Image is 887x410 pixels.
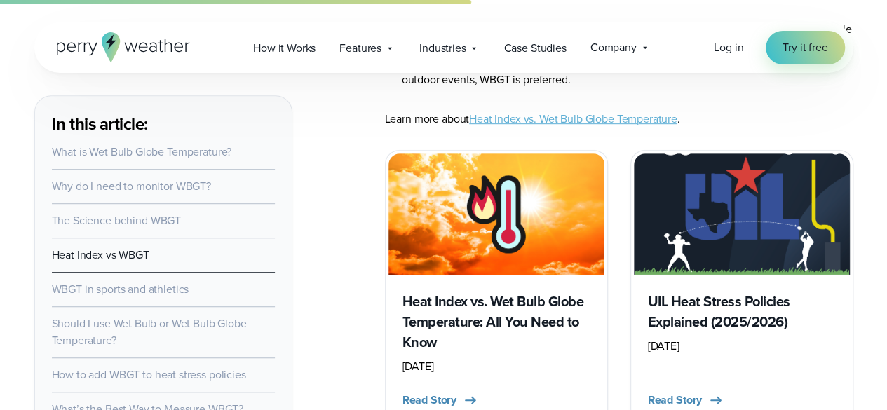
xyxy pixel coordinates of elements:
span: How it Works [253,40,316,57]
h3: UIL Heat Stress Policies Explained (2025/2026) [648,292,836,332]
div: [DATE] [402,358,590,375]
a: Heat Index vs WBGT [52,247,149,263]
span: Read Story [402,392,456,409]
span: Company [590,39,637,56]
a: Heat Index vs. Wet Bulb Globe Temperature [469,111,677,127]
button: Read Story [648,392,724,409]
span: Features [339,40,381,57]
a: WBGT in sports and athletics [52,281,189,297]
h3: Heat Index vs. Wet Bulb Globe Temperature: All You Need to Know [402,292,590,353]
span: Log in [714,39,743,55]
a: Why do I need to monitor WBGT? [52,178,211,194]
a: How to add WBGT to heat stress policies [52,367,246,383]
a: Case Studies [492,34,578,62]
img: UIL Heat Stress & WBGT Recommendations [634,153,850,275]
h3: In this article: [52,113,275,135]
div: [DATE] [648,338,836,355]
li: For general heat stress and public weather forecasts, the Heat Index might be more applicable bec... [402,21,853,55]
span: Industries [419,40,466,57]
a: Should I use Wet Bulb or Wet Bulb Globe Temperature? [52,315,247,348]
span: Case Studies [503,40,566,57]
span: Try it free [783,39,827,56]
img: Heat Index vs Wet bulb globe temperature [388,153,604,275]
a: Log in [714,39,743,56]
span: Read Story [648,392,702,409]
a: Try it free [766,31,844,64]
a: How it Works [241,34,327,62]
a: What is Wet Bulb Globe Temperature? [52,144,232,160]
a: The Science behind WBGT [52,212,181,228]
p: Learn more about . [385,111,853,128]
button: Read Story [402,392,479,409]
